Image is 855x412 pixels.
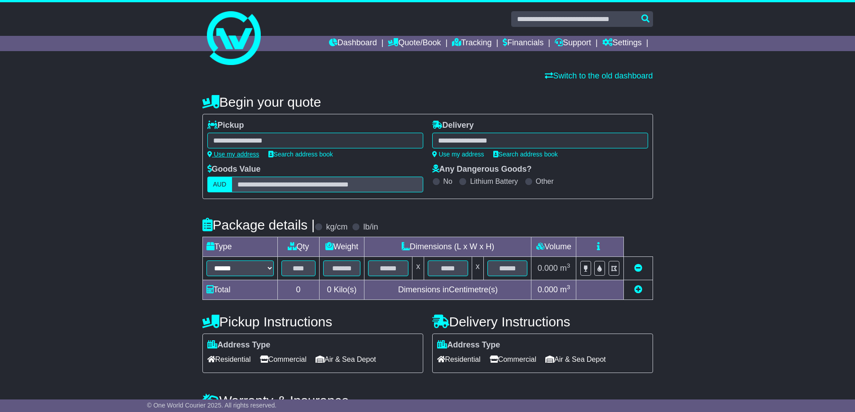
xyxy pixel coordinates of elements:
label: Goods Value [207,165,261,174]
span: Commercial [260,352,307,366]
span: Air & Sea Depot [316,352,376,366]
a: Search address book [493,151,558,158]
label: Address Type [207,340,271,350]
span: 0.000 [538,264,558,273]
a: Quote/Book [388,36,441,51]
td: x [412,257,424,280]
a: Dashboard [329,36,377,51]
span: Residential [437,352,481,366]
label: Delivery [432,121,474,130]
span: 0 [327,285,331,294]
sup: 3 [567,262,570,269]
a: Use my address [207,151,259,158]
sup: 3 [567,284,570,291]
h4: Begin your quote [202,95,653,109]
a: Use my address [432,151,484,158]
span: Air & Sea Depot [545,352,606,366]
a: Search address book [268,151,333,158]
h4: Warranty & Insurance [202,393,653,408]
label: Any Dangerous Goods? [432,165,532,174]
h4: Delivery Instructions [432,314,653,329]
label: No [443,177,452,186]
td: x [472,257,483,280]
span: Residential [207,352,251,366]
h4: Package details | [202,217,315,232]
td: 0 [277,280,319,300]
a: Remove this item [634,264,642,273]
td: Weight [319,237,364,257]
td: Type [202,237,277,257]
label: Address Type [437,340,500,350]
td: Qty [277,237,319,257]
label: Pickup [207,121,244,130]
h4: Pickup Instructions [202,314,423,329]
span: 0.000 [538,285,558,294]
span: © One World Courier 2025. All rights reserved. [147,402,277,409]
span: m [560,285,570,294]
label: Other [536,177,554,186]
td: Volume [531,237,576,257]
label: Lithium Battery [470,177,518,186]
label: kg/cm [326,222,347,232]
td: Kilo(s) [319,280,364,300]
td: Dimensions in Centimetre(s) [364,280,531,300]
td: Total [202,280,277,300]
a: Add new item [634,285,642,294]
a: Tracking [452,36,491,51]
label: lb/in [363,222,378,232]
span: Commercial [490,352,536,366]
a: Support [555,36,591,51]
a: Switch to the old dashboard [545,71,653,80]
a: Settings [602,36,642,51]
label: AUD [207,177,232,192]
a: Financials [503,36,544,51]
span: m [560,264,570,273]
td: Dimensions (L x W x H) [364,237,531,257]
